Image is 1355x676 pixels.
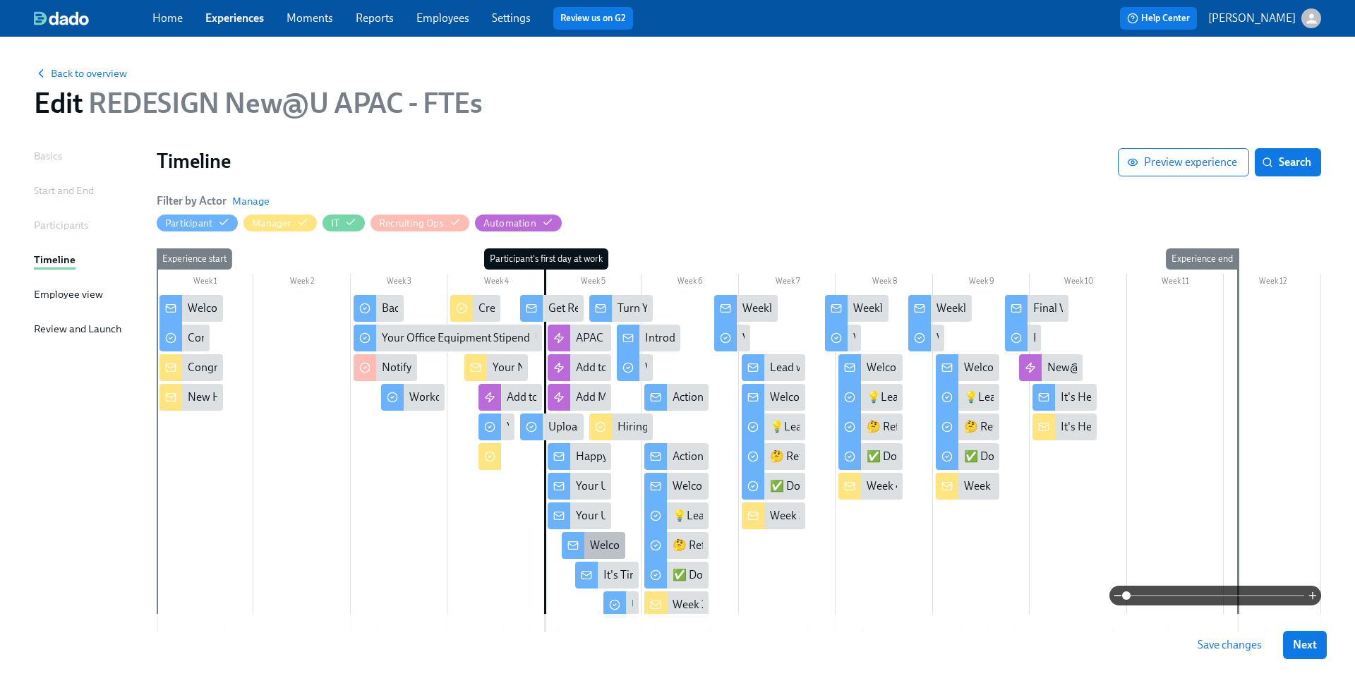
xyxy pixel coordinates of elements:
p: [PERSON_NAME] [1208,11,1296,26]
div: APAC Slack Channels [548,325,611,351]
div: Happy First Day! [576,449,656,464]
div: Welcome to Day 2! [562,532,625,559]
button: Back to overview [34,66,127,80]
a: Settings [492,11,531,25]
button: Next [1283,631,1327,659]
div: 💡Learn: Check-In On Tools [936,384,999,411]
div: New@U Values Reflection [1047,360,1172,375]
a: dado [34,11,152,25]
div: Your Udemy Benefits [548,502,611,529]
span: Manage [232,194,270,208]
div: Add to Onboarding Sessions [478,384,542,411]
div: Congratulations on your new hire! 👏 [188,360,368,375]
h1: Edit [34,86,483,120]
div: Your Office Equipment Stipend [382,330,530,346]
div: Employee view [34,286,103,302]
h1: Timeline [157,148,1118,174]
button: Recruiting Ops [371,215,469,231]
div: 💡Learn: Check-In On Tools [964,390,1100,405]
div: Welcome to Week 4 — you’re hitting your stride! 💪 [838,354,902,381]
div: Week 6 [642,274,739,292]
div: 💡Learn: BEDI Learning Path [644,502,708,529]
div: ✅ Do: Join a Community or Event! [673,567,841,583]
div: Happy First Day! [548,443,611,470]
div: Values Reflection: Embody Ownership [714,325,750,351]
div: Get Ready for your First Day at [GEOGRAPHIC_DATA]! [548,301,809,316]
div: Introduction to Weekly Reflections: Udemy Values [617,325,680,351]
div: ✅ Do: Keep Growing with Career Hub! [964,449,1153,464]
div: Experience start [157,248,232,270]
div: Week 8 [836,274,933,292]
div: Create {{participant.firstName}}'s onboarding plan [478,301,723,316]
div: Turn Yourself into AI Art with [PERSON_NAME]! 🎨 [618,301,865,316]
div: Experience end [1166,248,1239,270]
div: Lead with Confidence — Let’s Set You Up for Success at [GEOGRAPHIC_DATA] [742,354,805,381]
div: Welcome to Day 2! [590,538,679,553]
button: Help Center [1120,7,1197,30]
div: It's Here! Your 5 Week Values Reflection [1032,384,1096,411]
div: Review and Launch [34,321,121,337]
div: New Hire IT Set Up [188,390,279,405]
div: Your Udemy Benefits [548,473,611,500]
div: Turn Yourself into AI Art with [PERSON_NAME]! 🎨 [589,295,653,322]
a: Experiences [205,11,264,25]
div: 💡Learn: AI at [GEOGRAPHIC_DATA] [770,419,951,435]
div: Week 7 [739,274,836,292]
div: 🤔 Reflect: Using AI at Work [770,449,905,464]
div: It's Here! Your New Hire's 5 Week Values Reflection [1032,414,1096,440]
div: It's Here! Your 5 Week Values Reflection [1061,390,1251,405]
div: ✅ Do: Join a Community or Event! [644,562,708,589]
button: Participant [157,215,238,231]
div: 💡Learn: BEDI Learning Path [673,508,815,524]
div: 💡Learn: AI at [GEOGRAPHIC_DATA] [742,414,805,440]
div: Week 11 [1127,274,1224,292]
div: Welcome to Udemy - We’re So Happy You’re Here! [159,295,223,322]
div: Welcome to Udemy - We’re So Happy You’re Here! [188,301,426,316]
div: Workday Tasks [409,390,481,405]
div: Weekly Values Reflection -- Relentless Focus [937,301,1147,316]
div: Final Values Reflection: Never Stop Learning [1005,325,1041,351]
div: Notify and perform background check [382,360,565,375]
div: Welcome to Week 2 at [GEOGRAPHIC_DATA] - you're off and running! [644,473,708,500]
div: Participant's first day at work [484,248,608,270]
button: Save changes [1188,631,1272,659]
h6: Filter by Actor [157,193,227,209]
div: Your new computer is ready! [478,414,514,440]
div: ✅ Do: Experiment with Prompting! [770,478,943,494]
div: Your Office Equipment Stipend [354,325,542,351]
div: Background check completion [382,301,528,316]
div: APAC Slack Channels [576,330,677,346]
div: Get Ready for your First Day at [GEOGRAPHIC_DATA]! [520,295,584,322]
div: Weekly Values Reflection—Embody Ownership [742,301,965,316]
div: 🤔 Reflect: Belonging at Work [673,538,817,553]
div: ✅ Do: Keep Growing with Career Hub! [936,443,999,470]
div: Week 5 Onboarding for {{ participant.firstName }} - Wrapping Up, for Now! [964,478,1324,494]
div: Hide Recruiting Ops [379,217,444,230]
span: Save changes [1198,638,1262,652]
div: Welcome to Week 2 at [GEOGRAPHIC_DATA] - you're off and running! [673,478,1008,494]
span: Help Center [1127,11,1190,25]
div: Final Values Reflection—Never Stop Learning [1033,301,1248,316]
div: Week 2 [253,274,351,292]
div: It's Here! Your New Hire's 5 Week Values Reflection [1061,419,1307,435]
div: Your Udemy Benefits [576,508,677,524]
div: Welcome to Udemy Week 3 — you’re finding your rhythm! [742,384,805,411]
div: Add to Onboarding Sessions [507,390,644,405]
div: Introduction to Weekly Reflections: Udemy Values [645,330,883,346]
div: Lead with Confidence — Let’s Set You Up for Success at [GEOGRAPHIC_DATA] [770,360,1142,375]
div: 🤔 Reflect: How Your Work Contributes [867,419,1056,435]
a: Employees [416,11,469,25]
div: Your Udemy Benefits [576,478,677,494]
div: Congratulations on your new hire! 👏 [159,354,223,381]
div: Week 3 [351,274,448,292]
div: Hide Manager [252,217,291,230]
div: 💡Learn: Purpose Driven Performance [867,390,1054,405]
button: IT [323,215,365,231]
div: Welcome to Week 5 — you made it! 🎉 [936,354,999,381]
div: 🤔 Reflect: How Your Work Contributes [838,414,902,440]
div: Week 1 [157,274,253,292]
div: 🤔 Reflect: Using AI at Work [742,443,805,470]
div: Hide Participant [165,217,212,230]
div: Weekly Values Reflection - Act As One Team [825,295,889,322]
